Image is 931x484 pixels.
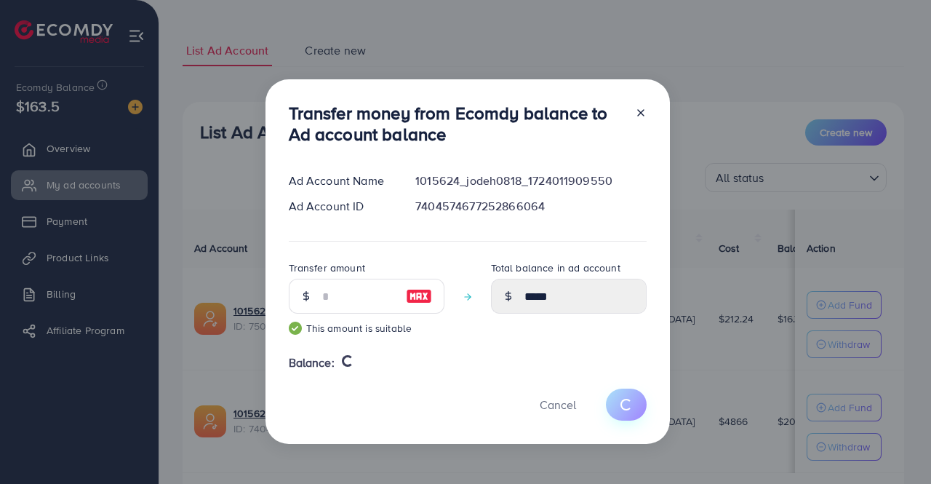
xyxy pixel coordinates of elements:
[869,418,920,473] iframe: Chat
[289,354,335,371] span: Balance:
[277,172,404,189] div: Ad Account Name
[289,321,444,336] small: This amount is suitable
[404,198,658,215] div: 7404574677252866064
[289,261,365,275] label: Transfer amount
[404,172,658,189] div: 1015624_jodeh0818_1724011909550
[277,198,404,215] div: Ad Account ID
[540,397,576,413] span: Cancel
[491,261,620,275] label: Total balance in ad account
[522,389,594,420] button: Cancel
[406,287,432,305] img: image
[289,322,302,335] img: guide
[289,103,623,145] h3: Transfer money from Ecomdy balance to Ad account balance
